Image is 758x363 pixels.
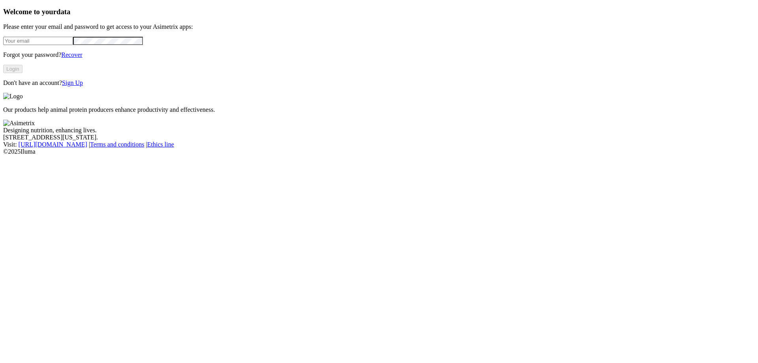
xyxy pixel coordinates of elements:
input: Your email [3,37,73,45]
p: Don't have an account? [3,79,755,87]
span: data [56,8,70,16]
button: Login [3,65,23,73]
a: Recover [61,51,82,58]
h3: Welcome to your [3,8,755,16]
img: Asimetrix [3,120,35,127]
div: © 2025 Iluma [3,148,755,155]
a: Terms and conditions [90,141,144,148]
div: [STREET_ADDRESS][US_STATE]. [3,134,755,141]
a: Sign Up [62,79,83,86]
a: Ethics line [147,141,174,148]
p: Please enter your email and password to get access to your Asimetrix apps: [3,23,755,30]
div: Designing nutrition, enhancing lives. [3,127,755,134]
p: Our products help animal protein producers enhance productivity and effectiveness. [3,106,755,113]
div: Visit : | | [3,141,755,148]
p: Forgot your password? [3,51,755,58]
img: Logo [3,93,23,100]
a: [URL][DOMAIN_NAME] [19,141,87,148]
